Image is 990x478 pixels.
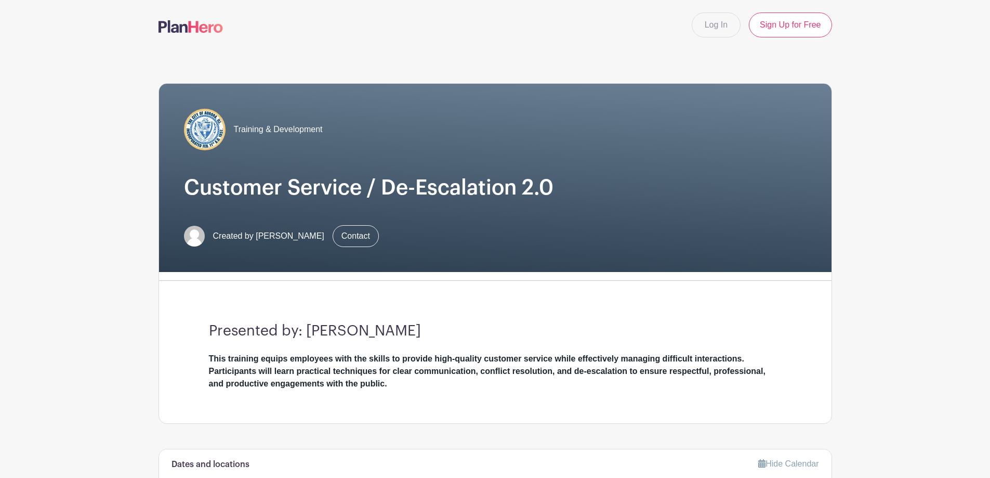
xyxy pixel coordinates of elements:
h6: Dates and locations [171,460,249,470]
img: default-ce2991bfa6775e67f084385cd625a349d9dcbb7a52a09fb2fda1e96e2d18dcdb.png [184,226,205,247]
h3: Presented by: [PERSON_NAME] [209,322,782,340]
a: Contact [333,225,379,247]
a: Sign Up for Free [749,12,831,37]
h1: Customer Service / De-Escalation 2.0 [184,175,807,200]
img: COA%20logo%20(2).jpg [184,109,226,150]
img: logo-507f7623f17ff9eddc593b1ce0a138ce2505c220e1c5a4e2b4648c50719b7d32.svg [159,20,223,33]
a: Log In [692,12,741,37]
a: Hide Calendar [758,459,819,468]
strong: This training equips employees with the skills to provide high-quality customer service while eff... [209,354,765,388]
span: Created by [PERSON_NAME] [213,230,324,242]
span: Training & Development [234,123,323,136]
